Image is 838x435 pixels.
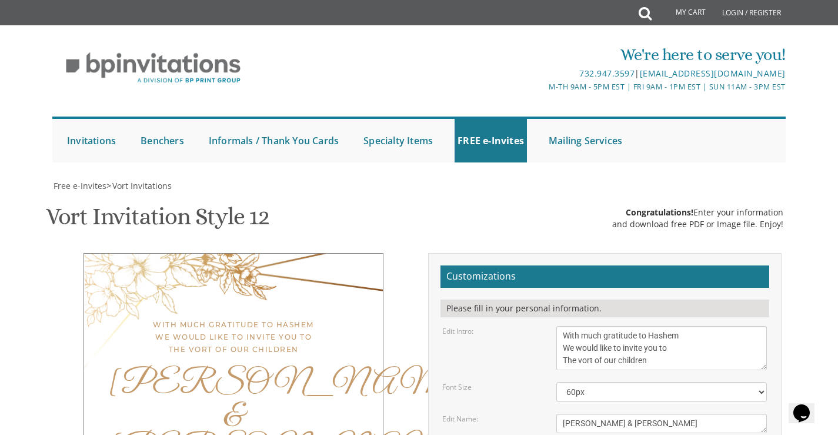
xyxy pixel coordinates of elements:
[111,180,172,191] a: Vort Invitations
[612,218,783,230] div: and download free PDF or Image file. Enjoy!
[54,180,106,191] span: Free e-Invites
[546,119,625,162] a: Mailing Services
[626,207,693,218] span: Congratulations!
[360,119,436,162] a: Specialty Items
[112,180,172,191] span: Vort Invitations
[789,388,826,423] iframe: chat widget
[298,81,786,93] div: M-Th 9am - 5pm EST | Fri 9am - 1pm EST | Sun 11am - 3pm EST
[442,414,478,424] label: Edit Name:
[52,180,106,191] a: Free e-Invites
[64,119,119,162] a: Invitations
[442,382,472,392] label: Font Size
[206,119,342,162] a: Informals / Thank You Cards
[106,180,172,191] span: >
[579,68,635,79] a: 732.947.3597
[138,119,187,162] a: Benchers
[52,44,254,92] img: BP Invitation Loft
[108,318,359,356] div: With much gratitude to Hashem We would like to invite you to The vort of our children
[612,207,783,218] div: Enter your information
[556,326,767,370] textarea: With much gratitude to Hashem We would like to invite you to The vort of our children
[440,300,769,317] div: Please fill in your personal information.
[440,265,769,288] h2: Customizations
[298,67,786,81] div: |
[640,68,786,79] a: [EMAIL_ADDRESS][DOMAIN_NAME]
[455,119,527,162] a: FREE e-Invites
[650,1,714,25] a: My Cart
[556,414,767,433] textarea: [PERSON_NAME] & [PERSON_NAME]
[442,326,473,336] label: Edit Intro:
[298,43,786,67] div: We're here to serve you!
[46,204,269,238] h1: Vort Invitation Style 12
